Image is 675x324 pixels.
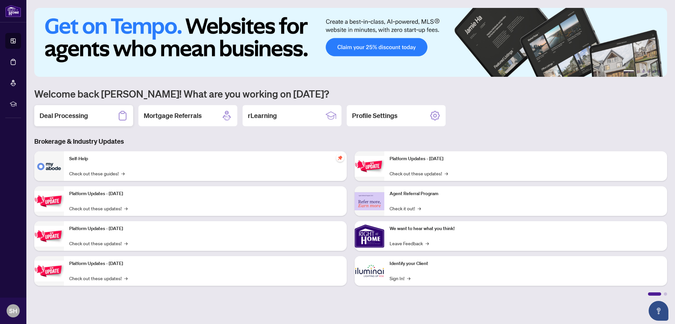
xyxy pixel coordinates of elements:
[355,192,384,210] img: Agent Referral Program
[407,275,410,282] span: →
[34,8,667,77] img: Slide 0
[124,205,128,212] span: →
[390,190,662,197] p: Agent Referral Program
[445,170,448,177] span: →
[390,240,429,247] a: Leave Feedback→
[390,155,662,162] p: Platform Updates - [DATE]
[390,275,410,282] a: Sign In!→
[40,111,88,120] h2: Deal Processing
[69,240,128,247] a: Check out these updates!→
[124,275,128,282] span: →
[390,225,662,232] p: We want to hear what you think!
[642,70,645,73] button: 3
[34,191,64,212] img: Platform Updates - September 16, 2025
[69,155,341,162] p: Self-Help
[624,70,634,73] button: 1
[355,221,384,251] img: We want to hear what you think!
[352,111,397,120] h2: Profile Settings
[418,205,421,212] span: →
[69,205,128,212] a: Check out these updates!→
[69,260,341,267] p: Platform Updates - [DATE]
[121,170,125,177] span: →
[355,156,384,177] img: Platform Updates - June 23, 2025
[336,154,344,162] span: pushpin
[34,87,667,100] h1: Welcome back [PERSON_NAME]! What are you working on [DATE]?
[69,225,341,232] p: Platform Updates - [DATE]
[69,170,125,177] a: Check out these guides!→
[355,256,384,286] img: Identify your Client
[653,70,655,73] button: 5
[9,306,17,315] span: SH
[69,275,128,282] a: Check out these updates!→
[34,261,64,281] img: Platform Updates - July 8, 2025
[390,260,662,267] p: Identify your Client
[248,111,277,120] h2: rLearning
[124,240,128,247] span: →
[5,5,21,17] img: logo
[144,111,202,120] h2: Mortgage Referrals
[34,137,667,146] h3: Brokerage & Industry Updates
[647,70,650,73] button: 4
[34,226,64,247] img: Platform Updates - July 21, 2025
[426,240,429,247] span: →
[658,70,660,73] button: 6
[69,190,341,197] p: Platform Updates - [DATE]
[390,205,421,212] a: Check it out!→
[637,70,639,73] button: 2
[649,301,668,321] button: Open asap
[34,151,64,181] img: Self-Help
[390,170,448,177] a: Check out these updates!→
